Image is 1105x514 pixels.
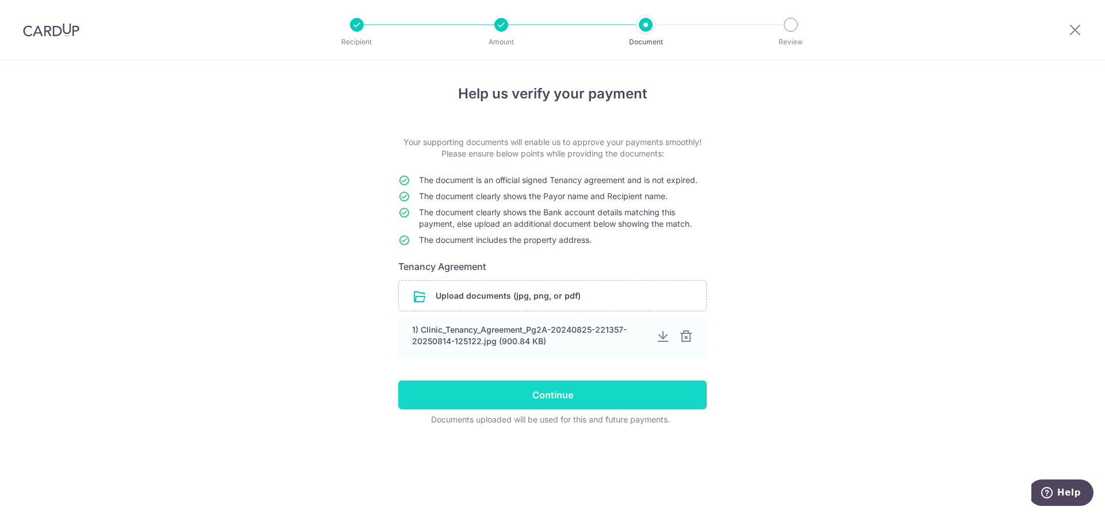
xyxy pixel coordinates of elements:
[419,191,668,201] span: The document clearly shows the Payor name and Recipient name.
[1031,479,1093,508] iframe: Opens a widget where you can find more information
[398,260,707,273] h6: Tenancy Agreement
[398,136,707,159] p: Your supporting documents will enable us to approve your payments smoothly! Please ensure below p...
[459,36,544,48] p: Amount
[603,36,688,48] p: Document
[748,36,833,48] p: Review
[398,280,707,311] div: Upload documents (jpg, png, or pdf)
[398,83,707,104] h4: Help us verify your payment
[398,414,702,425] div: Documents uploaded will be used for this and future payments.
[412,324,647,347] div: 1) Clinic_Tenancy_Agreement_Pg2A-20240825-221357-20250814-125122.jpg (900.84 KB)
[419,175,698,185] span: The document is an official signed Tenancy agreement and is not expired.
[314,36,399,48] p: Recipient
[398,380,707,409] input: Continue
[419,207,692,229] span: The document clearly shows the Bank account details matching this payment, else upload an additio...
[419,235,592,245] span: The document includes the property address.
[23,23,79,37] img: CardUp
